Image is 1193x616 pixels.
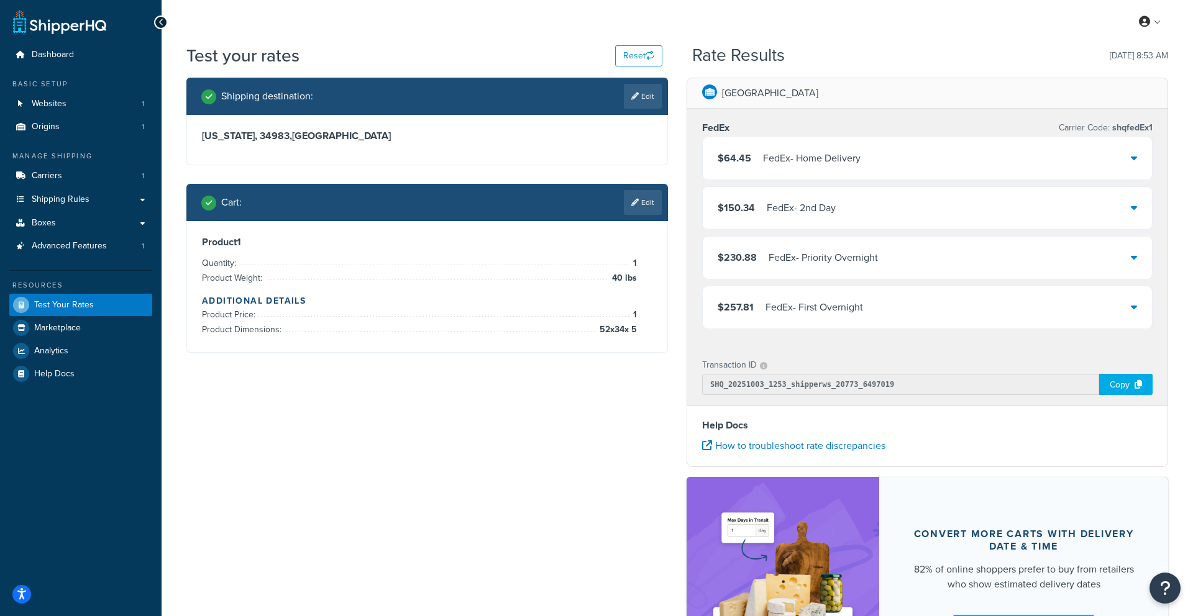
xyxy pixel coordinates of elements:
[609,271,637,286] span: 40 lbs
[9,165,152,188] li: Carriers
[1150,573,1181,604] button: Open Resource Center
[9,115,152,138] a: Origins1
[9,93,152,115] a: Websites1
[221,91,313,102] h2: Shipping destination :
[615,45,662,66] button: Reset
[221,197,242,208] h2: Cart :
[32,241,107,251] span: Advanced Features
[718,201,755,215] span: $150.34
[769,249,878,266] div: FedEx - Priority Overnight
[9,165,152,188] a: Carriers1
[202,271,265,284] span: Product Weight:
[722,84,818,102] p: [GEOGRAPHIC_DATA]
[9,235,152,258] a: Advanced Features1
[142,171,144,181] span: 1
[186,43,299,68] h1: Test your rates
[624,84,662,109] a: Edit
[1059,119,1153,137] p: Carrier Code:
[596,322,637,337] span: 52 x 34 x 5
[1110,121,1153,134] span: shqfedEx1
[702,122,729,134] h3: FedEx
[692,46,785,65] h2: Rate Results
[32,50,74,60] span: Dashboard
[9,212,152,235] a: Boxes
[142,241,144,251] span: 1
[767,199,836,217] div: FedEx - 2nd Day
[718,250,757,265] span: $230.88
[718,151,751,165] span: $64.45
[1099,374,1153,395] div: Copy
[202,130,652,142] h3: [US_STATE], 34983 , [GEOGRAPHIC_DATA]
[718,300,754,314] span: $257.81
[702,438,885,453] a: How to troubleshoot rate discrepancies
[202,236,652,248] h3: Product 1
[1110,47,1168,65] p: [DATE] 8:53 AM
[9,79,152,89] div: Basic Setup
[9,280,152,291] div: Resources
[142,99,144,109] span: 1
[9,115,152,138] li: Origins
[624,190,662,215] a: Edit
[34,323,81,333] span: Marketplace
[630,256,637,271] span: 1
[9,340,152,362] a: Analytics
[9,294,152,316] a: Test Your Rates
[702,356,757,374] p: Transaction ID
[702,418,1153,433] h4: Help Docs
[34,346,68,356] span: Analytics
[142,122,144,132] span: 1
[32,194,89,205] span: Shipping Rules
[909,528,1138,553] div: Convert more carts with delivery date & time
[34,300,94,310] span: Test Your Rates
[9,93,152,115] li: Websites
[202,294,652,307] h4: Additional Details
[630,307,637,322] span: 1
[202,256,239,269] span: Quantity:
[766,299,863,316] div: FedEx - First Overnight
[32,99,66,109] span: Websites
[202,308,258,321] span: Product Price:
[763,150,861,167] div: FedEx - Home Delivery
[34,369,75,379] span: Help Docs
[32,171,62,181] span: Carriers
[9,235,152,258] li: Advanced Features
[9,151,152,161] div: Manage Shipping
[909,562,1138,592] div: 82% of online shoppers prefer to buy from retailers who show estimated delivery dates
[32,122,60,132] span: Origins
[9,43,152,66] a: Dashboard
[9,363,152,385] a: Help Docs
[9,317,152,339] a: Marketplace
[202,323,285,336] span: Product Dimensions:
[32,218,56,229] span: Boxes
[9,188,152,211] a: Shipping Rules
